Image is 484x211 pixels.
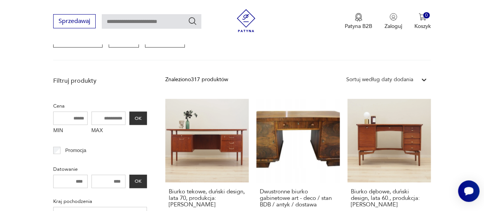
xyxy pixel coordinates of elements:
button: Szukaj [188,16,197,26]
button: Zaloguj [385,13,402,30]
button: Patyna B2B [345,13,372,30]
p: Datowanie [53,165,147,173]
h3: Dwustronne biurko gabinetowe art - deco / stan BDB / antyk / dostawa [260,188,336,208]
a: Sprzedawaj [53,19,96,25]
p: Zaloguj [385,23,402,30]
iframe: Smartsupp widget button [458,180,479,202]
img: Patyna - sklep z meblami i dekoracjami vintage [235,9,257,32]
p: Cena [53,102,147,110]
button: OK [129,175,147,188]
div: Znaleziono 317 produktów [165,75,228,84]
label: MIN [53,125,88,137]
label: MAX [91,125,126,137]
div: Sortuj według daty dodania [346,75,413,84]
div: 0 [423,12,430,19]
p: Kraj pochodzenia [53,197,147,206]
a: Ikona medaluPatyna B2B [345,13,372,30]
p: Koszyk [414,23,431,30]
h3: Biurko tekowe, duński design, lata 70, produkcja: [PERSON_NAME] [169,188,245,208]
button: Sprzedawaj [53,14,96,28]
img: Ikona koszyka [419,13,426,21]
button: OK [129,111,147,125]
img: Ikonka użytkownika [389,13,397,21]
p: Patyna B2B [345,23,372,30]
h3: Biurko dębowe, duński design, lata 60., produkcja: [PERSON_NAME] [351,188,427,208]
p: Promocja [65,146,86,155]
img: Ikona medalu [355,13,362,21]
p: Filtruj produkty [53,77,147,85]
button: 0Koszyk [414,13,431,30]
